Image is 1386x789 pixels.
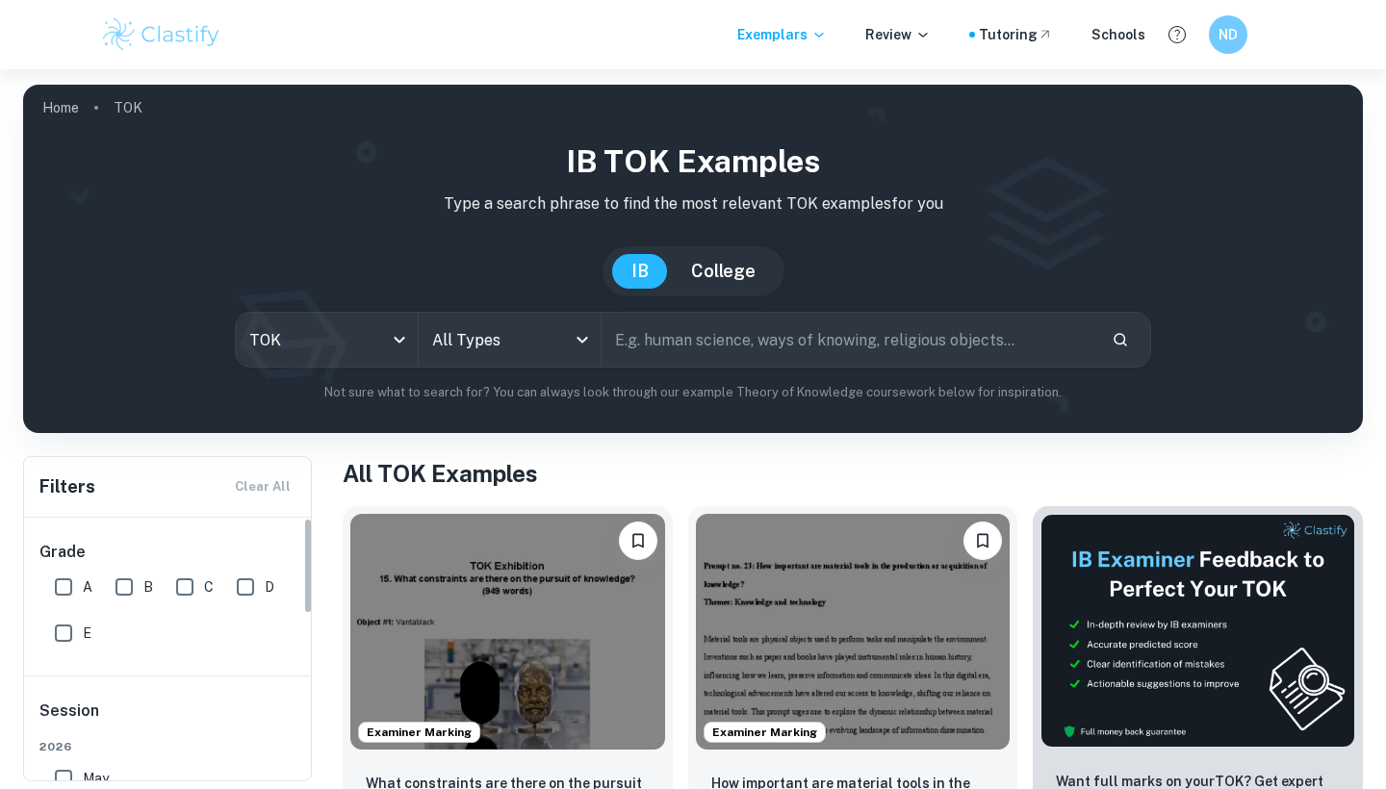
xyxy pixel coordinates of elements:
[39,473,95,500] h6: Filters
[1161,18,1193,51] button: Help and Feedback
[1091,24,1145,45] a: Schools
[83,623,91,644] span: E
[100,15,222,54] img: Clastify logo
[343,456,1363,491] h1: All TOK Examples
[672,254,775,289] button: College
[114,97,142,118] p: TOK
[42,94,79,121] a: Home
[612,254,668,289] button: IB
[83,576,92,598] span: A
[1209,15,1247,54] button: ND
[1218,24,1240,45] h6: ND
[979,24,1053,45] a: Tutoring
[1040,514,1355,748] img: Thumbnail
[602,313,1096,367] input: E.g. human science, ways of knowing, religious objects...
[265,576,274,598] span: D
[38,192,1347,216] p: Type a search phrase to find the most relevant TOK examples for you
[359,724,479,741] span: Examiner Marking
[865,24,931,45] p: Review
[696,514,1011,750] img: TOK Exhibition example thumbnail: How important are material tools in the
[236,313,418,367] div: TOK
[39,541,297,564] h6: Grade
[1104,323,1137,356] button: Search
[83,768,109,789] span: May
[204,576,214,598] span: C
[619,522,657,560] button: Bookmark
[737,24,827,45] p: Exemplars
[38,139,1347,185] h1: IB TOK examples
[39,738,297,755] span: 2026
[23,85,1363,433] img: profile cover
[350,514,665,750] img: TOK Exhibition example thumbnail: What constraints are there on the pursui
[38,383,1347,402] p: Not sure what to search for? You can always look through our example Theory of Knowledge coursewo...
[39,700,297,738] h6: Session
[963,522,1002,560] button: Bookmark
[419,313,601,367] div: All Types
[143,576,153,598] span: B
[705,724,825,741] span: Examiner Marking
